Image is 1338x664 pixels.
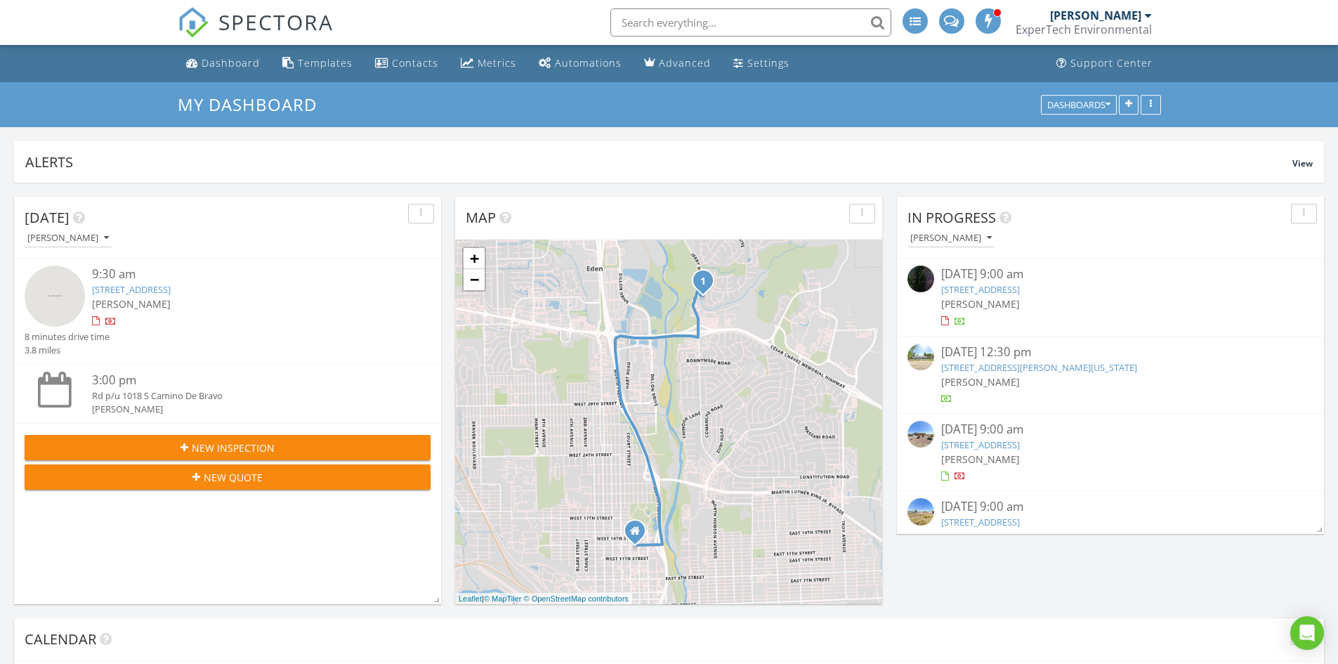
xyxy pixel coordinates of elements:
[218,7,334,37] span: SPECTORA
[941,530,1020,544] span: [PERSON_NAME]
[92,266,397,283] div: 9:30 am
[1016,22,1152,37] div: ExperTech Environmental
[464,248,485,269] a: Zoom in
[610,8,891,37] input: Search everything...
[192,441,275,455] span: New Inspection
[907,266,1313,328] a: [DATE] 9:00 am [STREET_ADDRESS] [PERSON_NAME]
[941,438,1020,451] a: [STREET_ADDRESS]
[25,266,85,326] img: streetview
[298,56,353,70] div: Templates
[907,208,996,227] span: In Progress
[907,266,934,292] img: streetview
[455,51,522,77] a: Metrics
[941,375,1020,389] span: [PERSON_NAME]
[703,280,711,289] div: 27 Terrace Dr, Pueblo, CO 81001
[941,266,1280,283] div: [DATE] 9:00 am
[369,51,444,77] a: Contacts
[700,277,706,287] i: 1
[1051,51,1158,77] a: Support Center
[1041,95,1117,115] button: Dashboards
[92,389,397,403] div: Rd p/u 1018 S Camino De Bravo
[635,530,643,539] div: 212 W 13th St. STE 101, Pueblo CO 81003
[25,464,431,490] button: New Quote
[1050,8,1141,22] div: [PERSON_NAME]
[92,297,171,311] span: [PERSON_NAME]
[478,56,516,70] div: Metrics
[459,594,482,603] a: Leaflet
[941,453,1020,466] span: [PERSON_NAME]
[1290,616,1324,650] div: Open Intercom Messenger
[25,630,96,649] span: Calendar
[907,344,934,370] img: streetview
[533,51,627,77] a: Automations (Basic)
[907,498,934,525] img: streetview
[25,152,1292,171] div: Alerts
[907,498,1313,561] a: [DATE] 9:00 am [STREET_ADDRESS] [PERSON_NAME]
[941,297,1020,311] span: [PERSON_NAME]
[638,51,716,77] a: Advanced
[181,51,265,77] a: Dashboard
[25,330,110,344] div: 8 minutes drive time
[907,421,1313,483] a: [DATE] 9:00 am [STREET_ADDRESS] [PERSON_NAME]
[25,266,431,357] a: 9:30 am [STREET_ADDRESS] [PERSON_NAME] 8 minutes drive time 3.8 miles
[1292,157,1313,169] span: View
[92,403,397,416] div: [PERSON_NAME]
[941,498,1280,516] div: [DATE] 9:00 am
[455,593,632,605] div: |
[1070,56,1153,70] div: Support Center
[728,51,795,77] a: Settings
[466,208,496,227] span: Map
[941,361,1137,374] a: [STREET_ADDRESS][PERSON_NAME][US_STATE]
[941,283,1020,296] a: [STREET_ADDRESS]
[907,344,1313,406] a: [DATE] 12:30 pm [STREET_ADDRESS][PERSON_NAME][US_STATE] [PERSON_NAME]
[941,516,1020,528] a: [STREET_ADDRESS]
[277,51,358,77] a: Templates
[178,93,329,116] a: My Dashboard
[392,56,438,70] div: Contacts
[178,19,334,48] a: SPECTORA
[1047,100,1110,110] div: Dashboards
[27,233,109,243] div: [PERSON_NAME]
[464,269,485,290] a: Zoom out
[204,470,263,485] span: New Quote
[92,283,171,296] a: [STREET_ADDRESS]
[941,344,1280,361] div: [DATE] 12:30 pm
[659,56,711,70] div: Advanced
[92,372,397,389] div: 3:00 pm
[178,7,209,38] img: The Best Home Inspection Software - Spectora
[484,594,522,603] a: © MapTiler
[747,56,789,70] div: Settings
[202,56,260,70] div: Dashboard
[907,421,934,448] img: streetview
[25,208,70,227] span: [DATE]
[907,229,995,248] button: [PERSON_NAME]
[555,56,622,70] div: Automations
[524,594,629,603] a: © OpenStreetMap contributors
[941,421,1280,438] div: [DATE] 9:00 am
[25,344,110,357] div: 3.8 miles
[25,229,112,248] button: [PERSON_NAME]
[910,233,992,243] div: [PERSON_NAME]
[25,435,431,460] button: New Inspection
